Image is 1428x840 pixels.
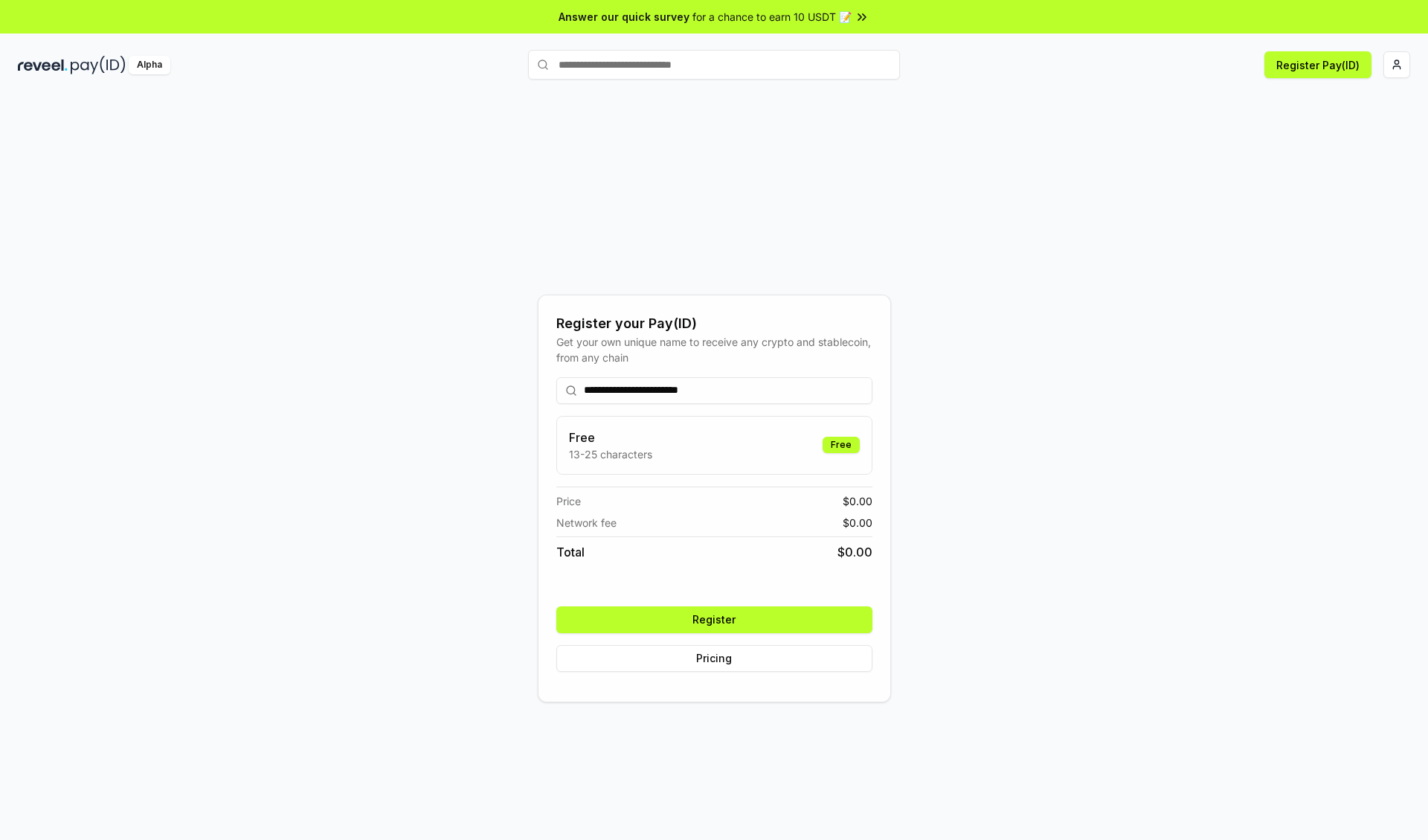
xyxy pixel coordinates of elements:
[823,437,860,453] div: Free
[569,446,652,462] p: 13-25 characters
[556,493,581,509] span: Price
[556,645,872,672] button: Pricing
[559,9,689,25] span: Answer our quick survey
[569,429,652,446] h3: Free
[556,606,872,633] button: Register
[556,543,585,561] span: Total
[1264,51,1371,78] button: Register Pay(ID)
[837,543,872,561] span: $ 0.00
[843,515,872,530] span: $ 0.00
[843,493,872,509] span: $ 0.00
[556,313,872,334] div: Register your Pay(ID)
[71,56,126,74] img: pay_id
[129,56,170,74] div: Alpha
[556,334,872,365] div: Get your own unique name to receive any crypto and stablecoin, from any chain
[18,56,68,74] img: reveel_dark
[692,9,852,25] span: for a chance to earn 10 USDT 📝
[556,515,617,530] span: Network fee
